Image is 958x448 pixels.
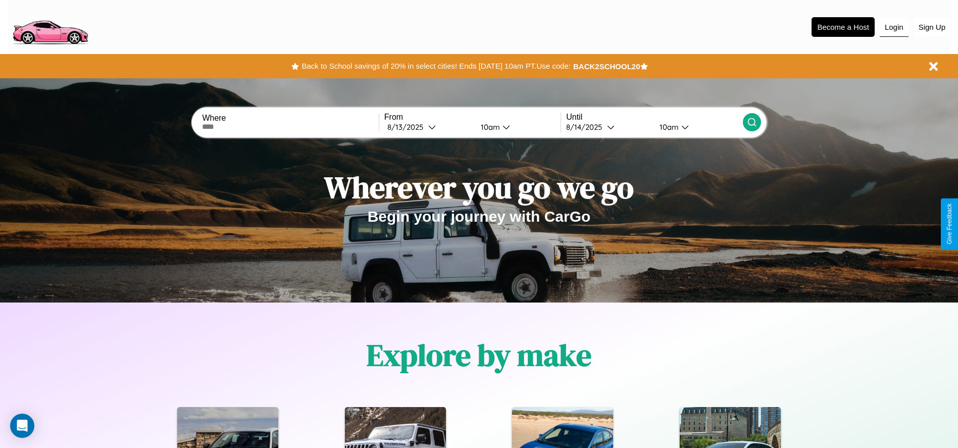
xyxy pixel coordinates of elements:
h1: Explore by make [367,334,591,376]
button: Become a Host [812,17,875,37]
b: BACK2SCHOOL20 [573,62,640,71]
div: 10am [654,122,681,132]
img: logo [8,5,92,47]
label: Where [202,114,378,123]
label: Until [566,113,742,122]
div: Give Feedback [946,204,953,244]
button: Login [880,18,909,37]
div: Open Intercom Messenger [10,414,34,438]
button: 10am [651,122,743,132]
div: 8 / 14 / 2025 [566,122,607,132]
button: 10am [473,122,561,132]
div: 10am [476,122,502,132]
button: Back to School savings of 20% in select cities! Ends [DATE] 10am PT.Use code: [299,59,573,73]
label: From [384,113,561,122]
button: Sign Up [914,18,950,36]
button: 8/13/2025 [384,122,473,132]
div: 8 / 13 / 2025 [387,122,428,132]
